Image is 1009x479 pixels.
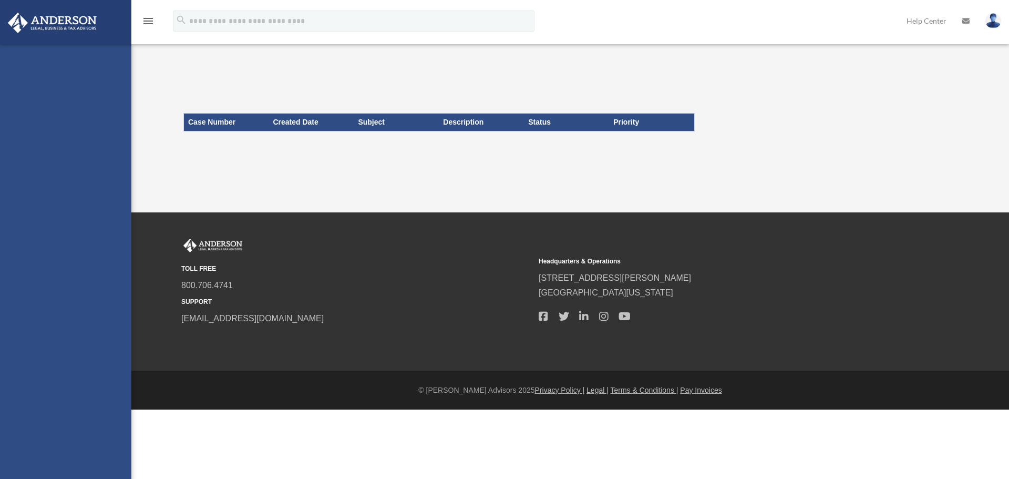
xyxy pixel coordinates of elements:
div: © [PERSON_NAME] Advisors 2025 [131,384,1009,397]
a: Legal | [586,386,609,394]
th: Created Date [269,114,354,131]
th: Priority [609,114,694,131]
a: menu [142,18,155,27]
a: Pay Invoices [680,386,722,394]
a: 800.706.4741 [181,281,233,290]
a: Terms & Conditions | [611,386,678,394]
th: Description [439,114,524,131]
th: Case Number [184,114,269,131]
a: [GEOGRAPHIC_DATA][US_STATE] [539,288,673,297]
i: menu [142,15,155,27]
small: SUPPORT [181,297,531,308]
th: Subject [354,114,439,131]
a: [EMAIL_ADDRESS][DOMAIN_NAME] [181,314,324,323]
small: Headquarters & Operations [539,256,889,267]
img: User Pic [985,13,1001,28]
a: Privacy Policy | [535,386,585,394]
a: [STREET_ADDRESS][PERSON_NAME] [539,273,691,282]
img: Anderson Advisors Platinum Portal [5,13,100,33]
small: TOLL FREE [181,263,531,274]
i: search [176,14,187,26]
img: Anderson Advisors Platinum Portal [181,239,244,252]
th: Status [524,114,609,131]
